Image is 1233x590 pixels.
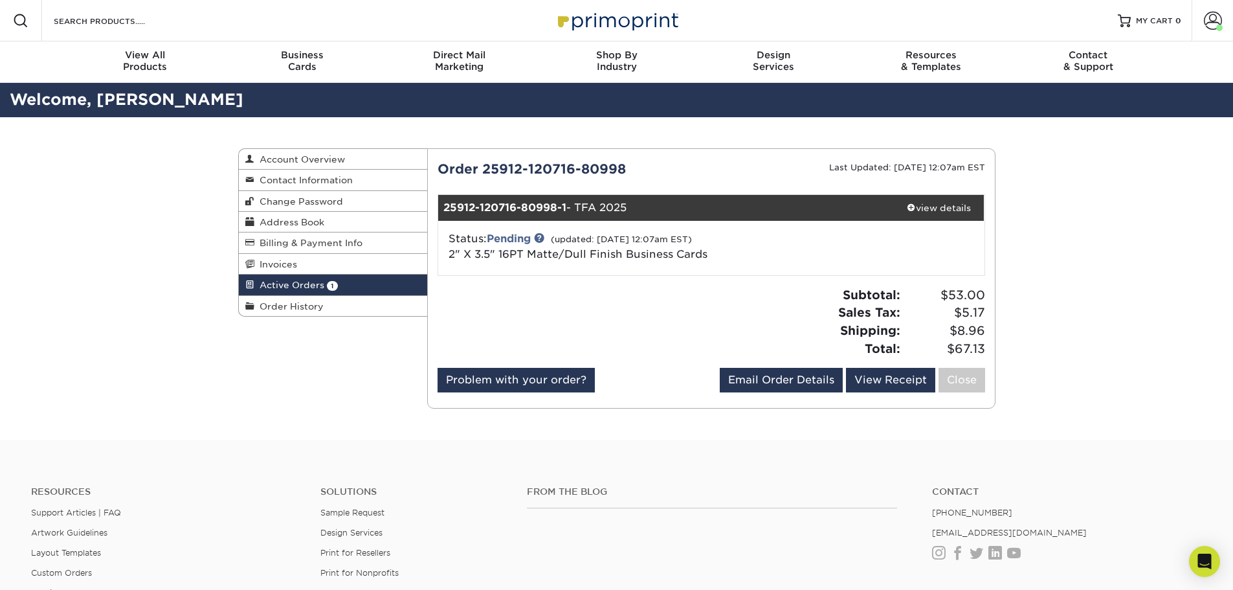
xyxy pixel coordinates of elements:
[239,233,428,253] a: Billing & Payment Info
[320,528,383,538] a: Design Services
[852,49,1010,73] div: & Templates
[320,548,390,558] a: Print for Resellers
[695,41,852,83] a: DesignServices
[932,486,1202,497] a: Contact
[254,259,297,269] span: Invoices
[551,234,692,244] small: (updated: [DATE] 12:07am EST)
[843,288,900,302] strong: Subtotal:
[67,41,224,83] a: View AllProducts
[438,195,893,221] div: - TFA 2025
[838,305,900,319] strong: Sales Tax:
[487,233,531,245] a: Pending
[893,201,984,214] div: view details
[695,49,852,73] div: Services
[1189,546,1220,577] div: Open Intercom Messenger
[538,49,695,61] span: Shop By
[904,340,985,358] span: $67.13
[829,163,985,172] small: Last Updated: [DATE] 12:07am EST
[239,212,428,233] a: Address Book
[846,368,935,392] a: View Receipt
[254,175,353,185] span: Contact Information
[254,154,345,165] span: Account Overview
[852,49,1010,61] span: Resources
[443,201,566,214] strong: 25912-120716-80998-1
[67,49,224,73] div: Products
[720,368,843,392] a: Email Order Details
[239,149,428,170] a: Account Overview
[932,508,1012,517] a: [PHONE_NUMBER]
[449,248,707,260] a: 2" X 3.5" 16PT Matte/Dull Finish Business Cards
[527,486,897,497] h4: From the Blog
[904,286,985,304] span: $53.00
[254,280,324,290] span: Active Orders
[223,41,381,83] a: BusinessCards
[67,49,224,61] span: View All
[1010,49,1167,61] span: Contact
[904,322,985,340] span: $8.96
[1010,49,1167,73] div: & Support
[223,49,381,73] div: Cards
[239,170,428,190] a: Contact Information
[932,528,1087,538] a: [EMAIL_ADDRESS][DOMAIN_NAME]
[320,568,399,578] a: Print for Nonprofits
[840,323,900,337] strong: Shipping:
[552,6,682,34] img: Primoprint
[223,49,381,61] span: Business
[254,238,362,248] span: Billing & Payment Info
[239,275,428,295] a: Active Orders 1
[254,301,324,312] span: Order History
[852,41,1010,83] a: Resources& Templates
[538,49,695,73] div: Industry
[327,281,338,291] span: 1
[904,304,985,322] span: $5.17
[1010,41,1167,83] a: Contact& Support
[428,159,711,179] div: Order 25912-120716-80998
[439,231,802,262] div: Status:
[52,13,179,28] input: SEARCH PRODUCTS.....
[239,254,428,275] a: Invoices
[939,368,985,392] a: Close
[239,296,428,316] a: Order History
[31,508,121,517] a: Support Articles | FAQ
[239,191,428,212] a: Change Password
[538,41,695,83] a: Shop ByIndustry
[695,49,852,61] span: Design
[31,528,107,538] a: Artwork Guidelines
[865,341,900,356] strong: Total:
[254,196,343,207] span: Change Password
[1175,16,1181,25] span: 0
[438,368,595,392] a: Problem with your order?
[1136,16,1173,27] span: MY CART
[31,486,301,497] h4: Resources
[254,217,324,227] span: Address Book
[381,49,538,61] span: Direct Mail
[381,41,538,83] a: Direct MailMarketing
[893,195,984,221] a: view details
[320,486,507,497] h4: Solutions
[381,49,538,73] div: Marketing
[320,508,384,517] a: Sample Request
